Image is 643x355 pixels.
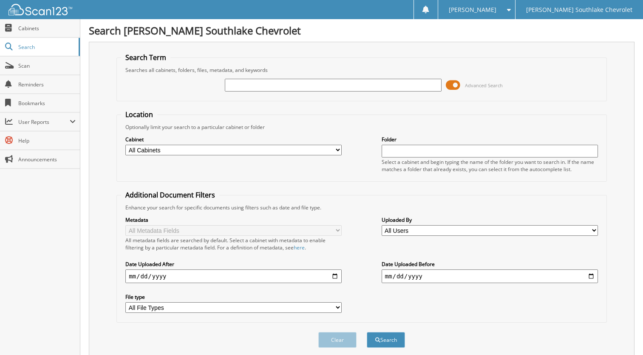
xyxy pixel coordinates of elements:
[125,269,342,283] input: start
[121,123,602,131] div: Optionally limit your search to a particular cabinet or folder
[121,110,157,119] legend: Location
[125,261,342,268] label: Date Uploaded After
[18,25,76,32] span: Cabinets
[382,261,598,268] label: Date Uploaded Before
[601,314,643,355] iframe: Chat Widget
[121,204,602,211] div: Enhance your search for specific documents using filters such as date and file type.
[18,62,76,69] span: Scan
[18,137,76,144] span: Help
[465,82,503,89] span: Advanced Search
[18,100,76,107] span: Bookmarks
[121,53,170,62] legend: Search Term
[382,216,598,223] label: Uploaded By
[18,156,76,163] span: Announcements
[125,216,342,223] label: Metadata
[526,7,632,12] span: [PERSON_NAME] Southlake Chevrolet
[18,43,74,51] span: Search
[89,23,635,37] h1: Search [PERSON_NAME] Southlake Chevrolet
[121,66,602,74] div: Searches all cabinets, folders, files, metadata, and keywords
[318,332,357,348] button: Clear
[125,237,342,251] div: All metadata fields are searched by default. Select a cabinet with metadata to enable filtering b...
[125,293,342,301] label: File type
[121,190,219,200] legend: Additional Document Filters
[449,7,496,12] span: [PERSON_NAME]
[18,118,70,126] span: User Reports
[367,332,405,348] button: Search
[294,244,305,251] a: here
[382,136,598,143] label: Folder
[8,4,72,15] img: scan123-logo-white.svg
[18,81,76,88] span: Reminders
[382,158,598,173] div: Select a cabinet and begin typing the name of the folder you want to search in. If the name match...
[382,269,598,283] input: end
[125,136,342,143] label: Cabinet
